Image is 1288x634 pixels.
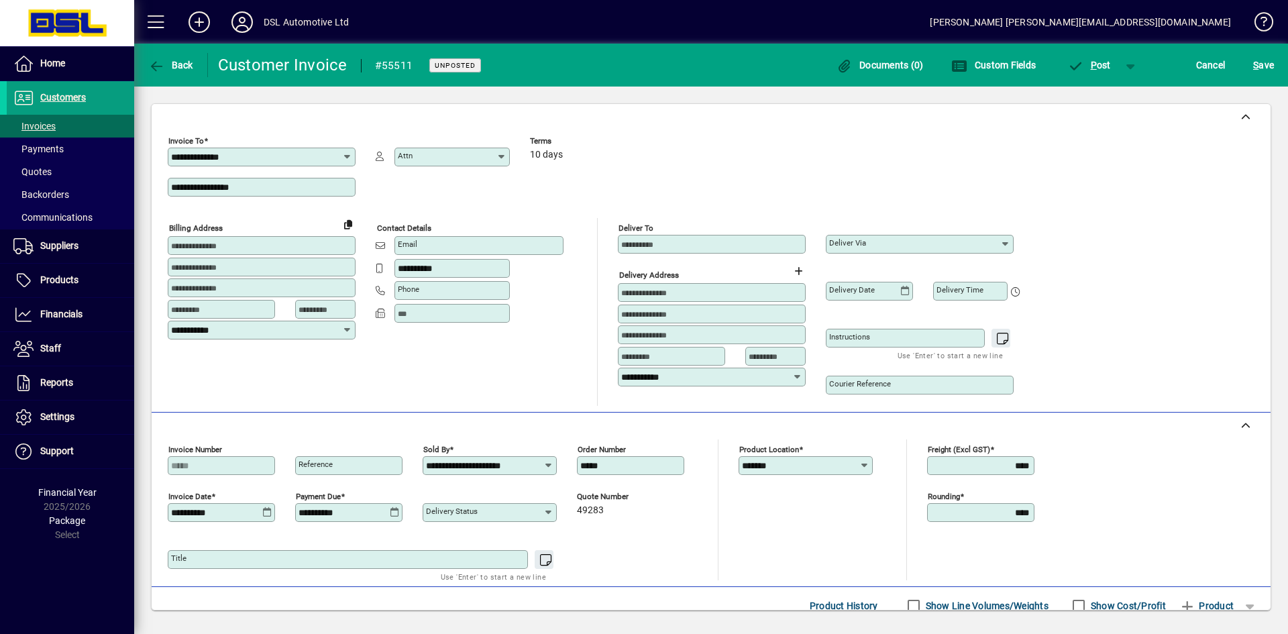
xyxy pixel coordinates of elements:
span: Financial Year [38,487,97,498]
div: [PERSON_NAME] [PERSON_NAME][EMAIL_ADDRESS][DOMAIN_NAME] [930,11,1231,33]
mat-label: Order number [578,445,626,454]
span: S [1253,60,1258,70]
a: Payments [7,138,134,160]
span: Products [40,274,78,285]
mat-label: Invoice number [168,445,222,454]
a: Quotes [7,160,134,183]
span: Invoices [13,121,56,131]
button: Back [145,53,197,77]
mat-label: Phone [398,284,419,294]
span: Financials [40,309,83,319]
button: Profile [221,10,264,34]
span: Reports [40,377,73,388]
a: Communications [7,206,134,229]
a: Settings [7,401,134,434]
mat-hint: Use 'Enter' to start a new line [441,569,546,584]
a: Support [7,435,134,468]
mat-label: Payment due [296,492,341,501]
div: #55511 [375,55,413,76]
span: Back [148,60,193,70]
button: Save [1250,53,1277,77]
a: Home [7,47,134,81]
span: P [1091,60,1097,70]
mat-label: Product location [739,445,799,454]
mat-label: Rounding [928,492,960,501]
mat-label: Freight (excl GST) [928,445,990,454]
mat-label: Email [398,240,417,249]
span: 10 days [530,150,563,160]
a: Invoices [7,115,134,138]
span: Communications [13,212,93,223]
mat-label: Invoice date [168,492,211,501]
span: Settings [40,411,74,422]
mat-label: Attn [398,151,413,160]
div: Customer Invoice [218,54,347,76]
span: ost [1067,60,1111,70]
button: Product [1173,594,1240,618]
span: Home [40,58,65,68]
mat-label: Delivery time [936,285,983,295]
span: Product [1179,595,1234,617]
span: Documents (0) [837,60,924,70]
a: Knowledge Base [1244,3,1271,46]
button: Documents (0) [833,53,927,77]
mat-label: Deliver To [619,223,653,233]
mat-label: Courier Reference [829,379,891,388]
mat-label: Invoice To [168,136,204,146]
span: Payments [13,144,64,154]
button: Copy to Delivery address [337,213,359,235]
a: Backorders [7,183,134,206]
span: Product History [810,595,878,617]
button: Product History [804,594,883,618]
span: Backorders [13,189,69,200]
span: ave [1253,54,1274,76]
mat-label: Title [171,553,186,563]
span: Package [49,515,85,526]
label: Show Cost/Profit [1088,599,1166,613]
span: Suppliers [40,240,78,251]
label: Show Line Volumes/Weights [923,599,1049,613]
div: DSL Automotive Ltd [264,11,349,33]
span: Unposted [435,61,476,70]
a: Staff [7,332,134,366]
button: Cancel [1193,53,1229,77]
button: Post [1061,53,1118,77]
mat-label: Reference [299,460,333,469]
a: Reports [7,366,134,400]
span: Customers [40,92,86,103]
mat-label: Delivery date [829,285,875,295]
a: Financials [7,298,134,331]
button: Choose address [788,260,809,282]
mat-hint: Use 'Enter' to start a new line [898,348,1003,363]
mat-label: Sold by [423,445,449,454]
app-page-header-button: Back [134,53,208,77]
span: Custom Fields [951,60,1036,70]
a: Suppliers [7,229,134,263]
span: Staff [40,343,61,354]
span: Terms [530,137,610,146]
mat-label: Deliver via [829,238,866,248]
span: 49283 [577,505,604,516]
span: Cancel [1196,54,1226,76]
button: Add [178,10,221,34]
mat-label: Instructions [829,332,870,341]
span: Support [40,445,74,456]
button: Custom Fields [948,53,1039,77]
a: Products [7,264,134,297]
mat-label: Delivery status [426,507,478,516]
span: Quote number [577,492,657,501]
span: Quotes [13,166,52,177]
